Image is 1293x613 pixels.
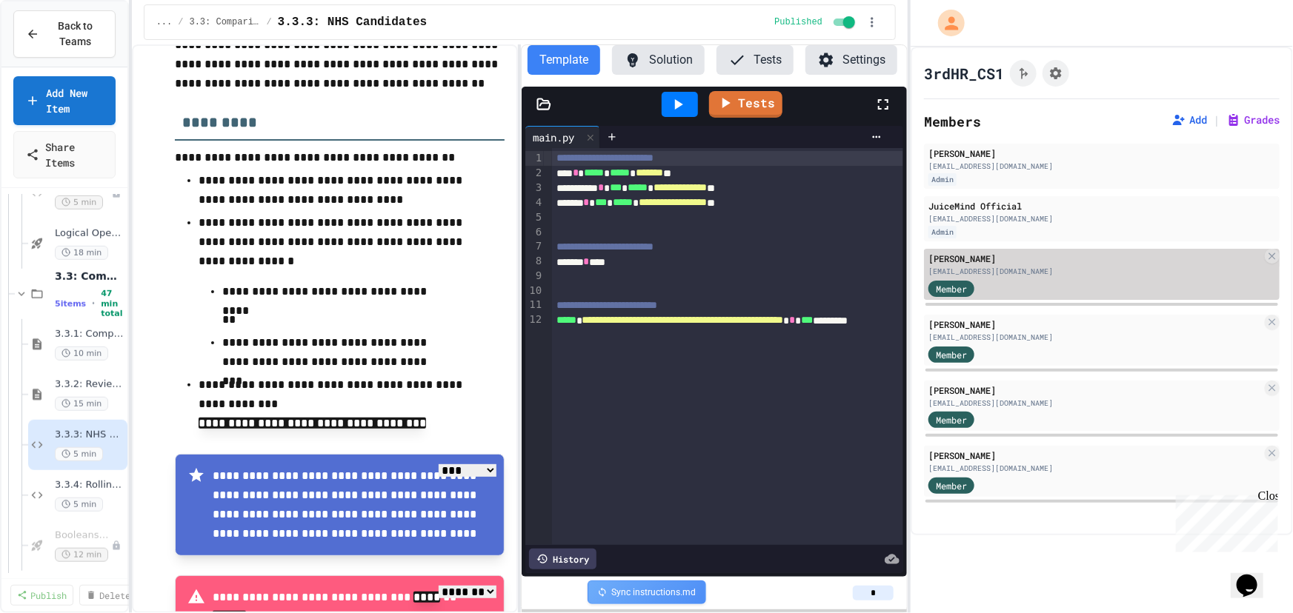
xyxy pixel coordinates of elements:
a: Tests [709,91,782,118]
div: 10 [525,284,544,298]
div: Unpublished [111,188,122,198]
button: Back to Teams [13,10,116,58]
a: Share Items [13,131,116,178]
span: 3.3.2: Review - Comparison Operators [55,378,124,391]
div: [PERSON_NAME] [928,383,1262,397]
div: History [529,549,596,569]
div: Admin [928,173,957,186]
button: Template [528,45,600,75]
span: / [178,16,183,28]
span: 3.3.3: NHS Candidates [55,429,124,441]
div: [EMAIL_ADDRESS][DOMAIN_NAME] [928,398,1262,409]
a: Publish [10,585,73,606]
div: 6 [525,225,544,240]
span: Back to Teams [48,19,103,50]
div: [EMAIL_ADDRESS][DOMAIN_NAME] [928,266,1262,277]
span: 5 items [55,299,86,309]
div: [PERSON_NAME] [928,318,1262,331]
h1: 3rdHR_CS1 [924,63,1004,84]
div: 2 [525,166,544,181]
div: main.py [525,130,582,145]
div: 1 [525,151,544,166]
div: 3 [525,181,544,195]
span: 5 min [55,447,103,461]
span: Member [936,348,967,361]
div: My Account [923,6,968,40]
div: 11 [525,298,544,312]
h2: Members [924,111,981,132]
span: 47 min total [101,289,124,318]
div: 4 [525,195,544,210]
div: [EMAIL_ADDRESS][DOMAIN_NAME] [928,161,1275,172]
span: | [1213,111,1220,129]
span: 3.4: If Statements [55,572,124,585]
div: [EMAIL_ADDRESS][DOMAIN_NAME] [928,332,1262,343]
button: Tests [717,45,794,75]
div: Admin [928,226,957,238]
div: 8 [525,254,544,269]
div: JuiceMind Official [928,199,1275,212]
span: 5 min [55,498,103,512]
div: Unpublished [111,540,122,551]
div: 5 [525,210,544,225]
span: 3.3: Comparison Operators [55,269,124,283]
span: Member [936,282,967,295]
div: [PERSON_NAME] [928,147,1275,160]
div: 12 [525,312,544,342]
span: 3.3.1: Comparison Operators [55,328,124,341]
span: 3.3.3: NHS Candidates [278,13,428,31]
span: / [267,16,272,28]
span: 3.3: Comparison Operators [190,16,261,28]
div: [PERSON_NAME] [928,449,1262,462]
span: Member [936,413,967,426]
span: 5 min [55,195,103,210]
a: Delete [79,585,137,606]
a: Add New Item [13,76,116,125]
span: 12 min [55,548,108,562]
div: 7 [525,239,544,254]
iframe: chat widget [1170,489,1278,552]
button: Add [1171,113,1207,127]
div: Chat with us now!Close [6,6,102,94]
button: Grades [1226,113,1280,127]
button: Solution [612,45,705,75]
span: 3.3.4: Rolling [PERSON_NAME] [55,479,124,492]
span: Logical Operators - Quiz [55,227,124,240]
span: Member [936,479,967,492]
div: Content is published and visible to students [774,13,858,31]
div: [PERSON_NAME] [928,252,1262,265]
span: Published [774,16,822,28]
button: Click to see fork details [1010,60,1037,87]
span: 15 min [55,397,108,411]
div: main.py [525,126,600,148]
span: 18 min [55,246,108,260]
div: Sync instructions.md [588,580,706,604]
button: Settings [805,45,897,75]
span: Booleans and Comparison operators - Quiz [55,529,111,542]
div: 9 [525,269,544,284]
span: 10 min [55,346,108,361]
button: Assignment Settings [1043,60,1069,87]
span: ... [156,16,173,28]
div: [EMAIL_ADDRESS][DOMAIN_NAME] [928,463,1262,474]
span: • [92,298,95,309]
div: [EMAIL_ADDRESS][DOMAIN_NAME] [928,213,1275,224]
iframe: chat widget [1231,554,1278,598]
